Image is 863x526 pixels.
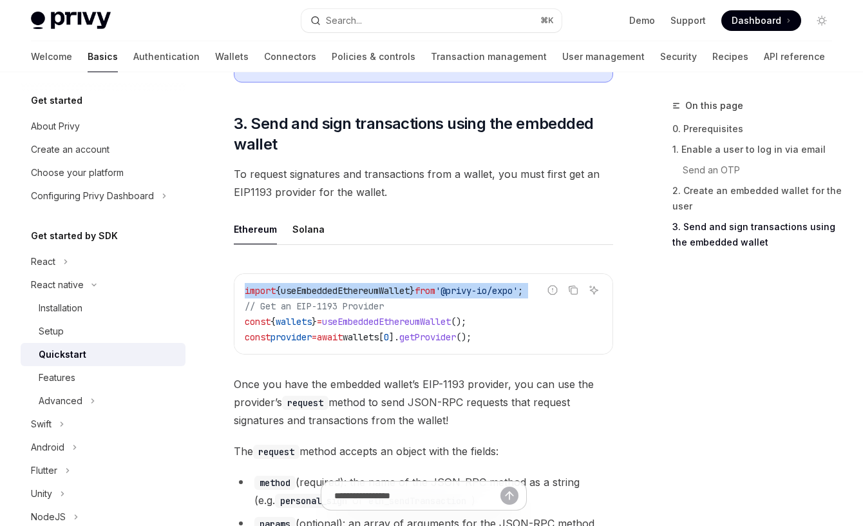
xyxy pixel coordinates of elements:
[39,393,82,409] div: Advanced
[31,12,111,30] img: light logo
[312,331,317,343] span: =
[518,285,523,297] span: ;
[39,370,75,385] div: Features
[234,165,613,201] span: To request signatures and transactions from a wallet, you must first get an EIP1193 provider for ...
[234,473,613,509] li: (required): the name of the JSON-RPC method as a string (e.g. or )
[764,41,825,72] a: API reference
[322,316,451,327] span: useEmbeddedEthereumWallet
[317,316,322,327] span: =
[270,331,312,343] span: provider
[31,486,52,502] div: Unity
[31,416,52,432] div: Swift
[585,282,602,298] button: Ask AI
[31,41,72,72] a: Welcome
[292,214,325,244] div: Solana
[21,482,185,505] button: Toggle Unity section
[326,13,362,28] div: Search...
[245,316,270,327] span: const
[31,93,82,108] h5: Get started
[21,389,185,413] button: Toggle Advanced section
[31,277,84,293] div: React native
[670,14,706,27] a: Support
[21,459,185,482] button: Toggle Flutter section
[21,320,185,343] a: Setup
[245,285,276,297] span: import
[343,331,379,343] span: wallets
[276,316,312,327] span: wallets
[301,9,562,32] button: Open search
[399,331,456,343] span: getProvider
[431,41,547,72] a: Transaction management
[31,440,64,455] div: Android
[31,509,66,525] div: NodeJS
[282,396,328,410] code: request
[451,316,466,327] span: ();
[31,119,80,134] div: About Privy
[234,113,613,155] span: 3. Send and sign transactions using the embedded wallet
[672,139,842,160] a: 1. Enable a user to log in via email
[21,436,185,459] button: Toggle Android section
[88,41,118,72] a: Basics
[21,343,185,366] a: Quickstart
[732,14,781,27] span: Dashboard
[133,41,200,72] a: Authentication
[456,331,471,343] span: ();
[21,413,185,436] button: Toggle Swift section
[215,41,249,72] a: Wallets
[21,273,185,297] button: Toggle React native section
[234,442,613,460] span: The method accepts an object with the fields:
[39,347,86,362] div: Quickstart
[21,184,185,208] button: Toggle Configuring Privy Dashboard section
[31,463,57,478] div: Flutter
[31,142,109,157] div: Create an account
[389,331,399,343] span: ].
[384,331,389,343] span: 0
[317,331,343,343] span: await
[39,324,64,339] div: Setup
[276,285,281,297] span: {
[672,160,842,180] a: Send an OTP
[500,487,518,505] button: Send message
[254,476,296,490] code: method
[21,115,185,138] a: About Privy
[21,250,185,273] button: Toggle React section
[565,282,582,298] button: Copy the contents from the code block
[712,41,748,72] a: Recipes
[245,300,384,312] span: // Get an EIP-1193 Provider
[672,217,842,253] a: 3. Send and sign transactions using the embedded wallet
[21,138,185,161] a: Create an account
[264,41,316,72] a: Connectors
[811,10,832,31] button: Toggle dark mode
[332,41,415,72] a: Policies & controls
[245,331,270,343] span: const
[39,300,82,316] div: Installation
[672,180,842,217] a: 2. Create an embedded wallet for the user
[21,366,185,389] a: Features
[334,482,500,510] input: Ask a question...
[685,98,743,113] span: On this page
[410,285,415,297] span: }
[253,445,299,459] code: request
[21,297,185,320] a: Installation
[234,375,613,429] span: Once you have the embedded wallet’s EIP-1193 provider, you can use the provider’s method to send ...
[544,282,561,298] button: Report incorrect code
[234,214,277,244] div: Ethereum
[281,285,410,297] span: useEmbeddedEthereumWallet
[629,14,655,27] a: Demo
[31,254,55,269] div: React
[672,119,842,139] a: 0. Prerequisites
[31,228,118,244] h5: Get started by SDK
[31,165,124,180] div: Choose your platform
[415,285,435,297] span: from
[435,285,518,297] span: '@privy-io/expo'
[660,41,697,72] a: Security
[379,331,384,343] span: [
[31,188,154,204] div: Configuring Privy Dashboard
[270,316,276,327] span: {
[312,316,317,327] span: }
[562,41,645,72] a: User management
[540,15,554,26] span: ⌘ K
[21,161,185,184] a: Choose your platform
[721,10,801,31] a: Dashboard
